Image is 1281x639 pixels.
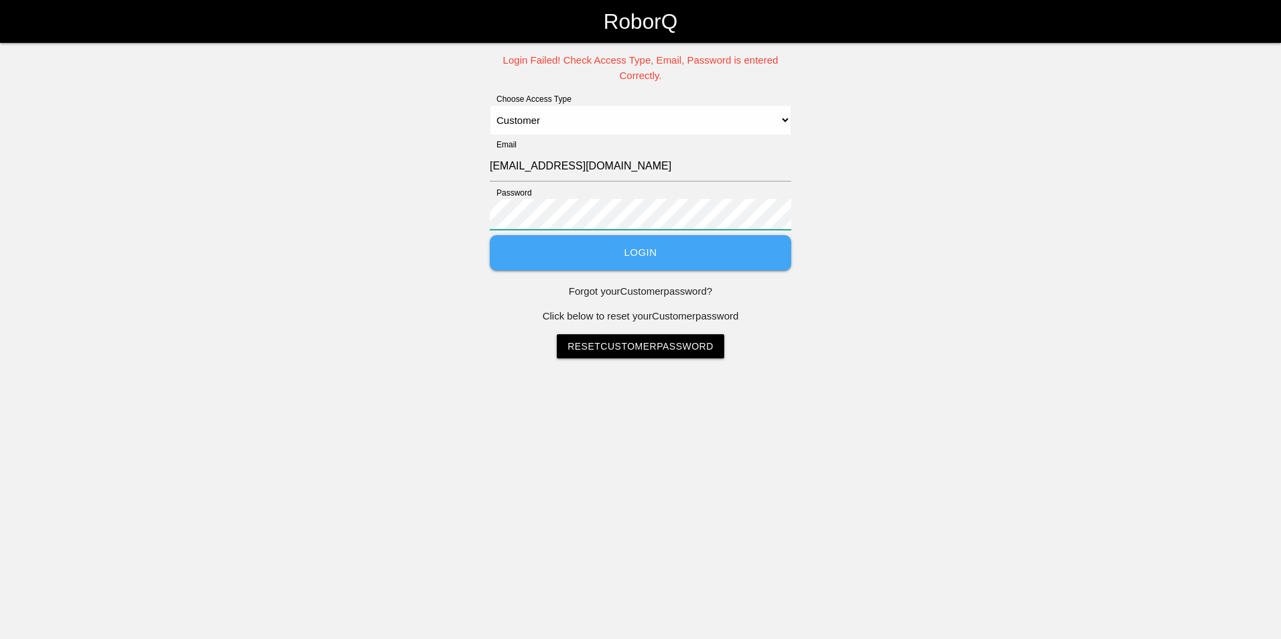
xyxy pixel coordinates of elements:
[490,284,791,299] p: Forgot your Customer password?
[490,93,571,105] label: Choose Access Type
[490,309,791,324] p: Click below to reset your Customer password
[490,235,791,271] button: Login
[490,139,517,151] label: Email
[557,334,724,358] a: ResetCustomerPassword
[490,53,791,83] p: Login Failed! Check Access Type, Email, Password is entered Correctly.
[490,187,532,199] label: Password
